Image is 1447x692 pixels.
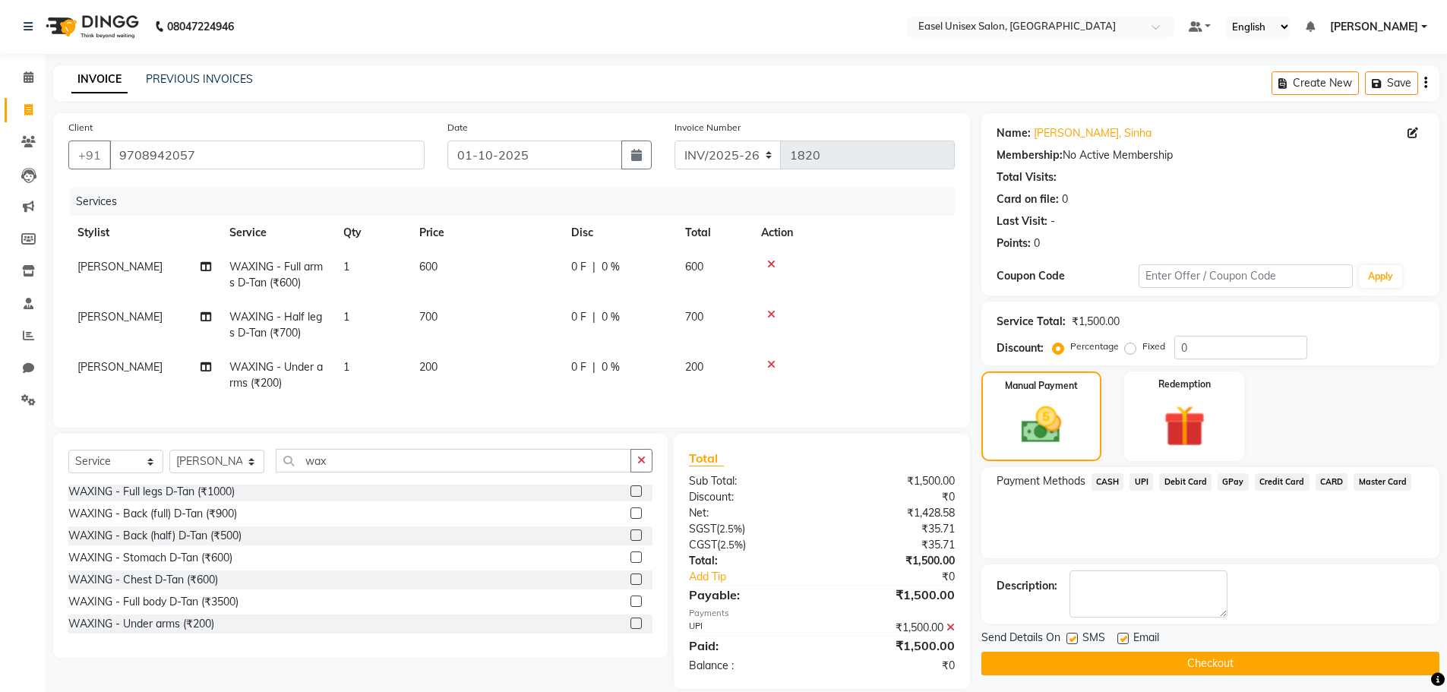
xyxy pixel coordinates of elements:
button: Checkout [981,652,1439,675]
th: Disc [562,216,676,250]
img: _gift.svg [1151,400,1218,452]
a: INVOICE [71,66,128,93]
button: +91 [68,141,111,169]
div: WAXING - Stomach D-Tan (₹600) [68,550,232,566]
span: CARD [1316,473,1348,491]
button: Apply [1359,265,1402,288]
div: ₹1,500.00 [822,586,966,604]
span: 0 % [602,359,620,375]
div: No Active Membership [997,147,1424,163]
div: Services [70,188,966,216]
input: Search or Scan [276,449,631,472]
span: CASH [1092,473,1124,491]
div: ₹0 [822,658,966,674]
div: Discount: [678,489,822,505]
span: 600 [685,260,703,273]
button: Save [1365,71,1418,95]
span: [PERSON_NAME] [77,360,163,374]
b: 08047224946 [167,5,234,48]
span: 1 [343,360,349,374]
span: GPay [1218,473,1249,491]
img: logo [39,5,143,48]
div: ₹1,500.00 [822,553,966,569]
span: 600 [419,260,438,273]
div: ₹0 [822,489,966,505]
div: WAXING - Back (half) D-Tan (₹500) [68,528,242,544]
span: 200 [419,360,438,374]
span: [PERSON_NAME] [1330,19,1418,35]
span: Credit Card [1255,473,1310,491]
div: Total Visits: [997,169,1057,185]
label: Manual Payment [1005,379,1078,393]
span: 0 F [571,309,586,325]
span: WAXING - Under arms (₹200) [229,360,323,390]
th: Price [410,216,562,250]
div: - [1050,213,1055,229]
span: 200 [685,360,703,374]
th: Qty [334,216,410,250]
input: Search by Name/Mobile/Email/Code [109,141,425,169]
th: Action [752,216,955,250]
span: [PERSON_NAME] [77,260,163,273]
div: ₹1,428.58 [822,505,966,521]
div: ₹1,500.00 [822,637,966,655]
label: Date [447,121,468,134]
th: Service [220,216,334,250]
span: [PERSON_NAME] [77,310,163,324]
div: ( ) [678,537,822,553]
div: Name: [997,125,1031,141]
div: WAXING - Full legs D-Tan (₹1000) [68,484,235,500]
div: Description: [997,578,1057,594]
div: Points: [997,235,1031,251]
a: PREVIOUS INVOICES [146,72,253,86]
div: Card on file: [997,191,1059,207]
label: Redemption [1158,378,1211,391]
div: Net: [678,505,822,521]
div: Total: [678,553,822,569]
span: 1 [343,260,349,273]
div: Discount: [997,340,1044,356]
span: 0 F [571,359,586,375]
a: Add Tip [678,569,845,585]
span: 700 [685,310,703,324]
input: Enter Offer / Coupon Code [1139,264,1353,288]
span: Master Card [1354,473,1411,491]
span: 1 [343,310,349,324]
div: Balance : [678,658,822,674]
img: _cash.svg [1009,402,1074,448]
label: Client [68,121,93,134]
div: 0 [1062,191,1068,207]
span: | [592,359,596,375]
span: UPI [1129,473,1153,491]
span: WAXING - Full arms D-Tan (₹600) [229,260,323,289]
div: ₹35.71 [822,521,966,537]
div: WAXING - Back (full) D-Tan (₹900) [68,506,237,522]
span: Send Details On [981,630,1060,649]
label: Fixed [1142,340,1165,353]
div: ₹1,500.00 [1072,314,1120,330]
div: UPI [678,620,822,636]
div: ( ) [678,521,822,537]
span: | [592,309,596,325]
div: Coupon Code [997,268,1139,284]
div: WAXING - Full body D-Tan (₹3500) [68,594,239,610]
div: Membership: [997,147,1063,163]
span: 2.5% [720,539,743,551]
div: ₹35.71 [822,537,966,553]
button: Create New [1272,71,1359,95]
span: SGST [689,522,716,536]
label: Percentage [1070,340,1119,353]
th: Total [676,216,752,250]
span: 2.5% [719,523,742,535]
div: WAXING - Under arms (₹200) [68,616,214,632]
span: WAXING - Half legs D-Tan (₹700) [229,310,322,340]
div: Service Total: [997,314,1066,330]
span: 0 % [602,259,620,275]
span: Total [689,450,724,466]
span: 700 [419,310,438,324]
div: WAXING - Chest D-Tan (₹600) [68,572,218,588]
span: Email [1133,630,1159,649]
label: Invoice Number [675,121,741,134]
a: [PERSON_NAME], Sinha [1034,125,1152,141]
div: Paid: [678,637,822,655]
